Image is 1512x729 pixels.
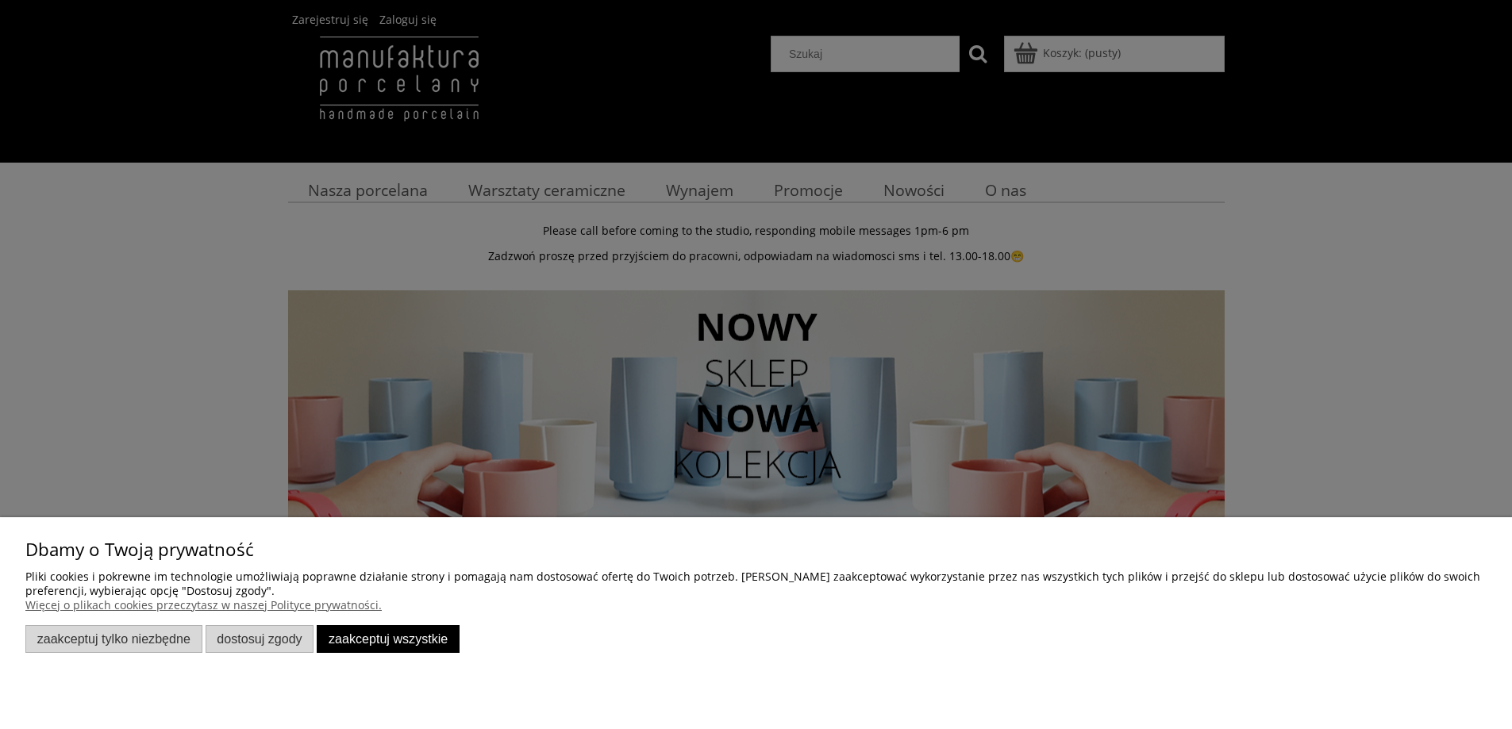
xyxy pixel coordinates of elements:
button: Zaakceptuj tylko niezbędne [25,625,202,653]
p: Pliki cookies i pokrewne im technologie umożliwiają poprawne działanie strony i pomagają nam dost... [25,570,1487,598]
a: Więcej o plikach cookies przeczytasz w naszej Polityce prywatności. [25,597,382,612]
button: Dostosuj zgody [206,625,314,653]
button: Zaakceptuj wszystkie [317,625,460,653]
p: Dbamy o Twoją prywatność [25,543,1487,557]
